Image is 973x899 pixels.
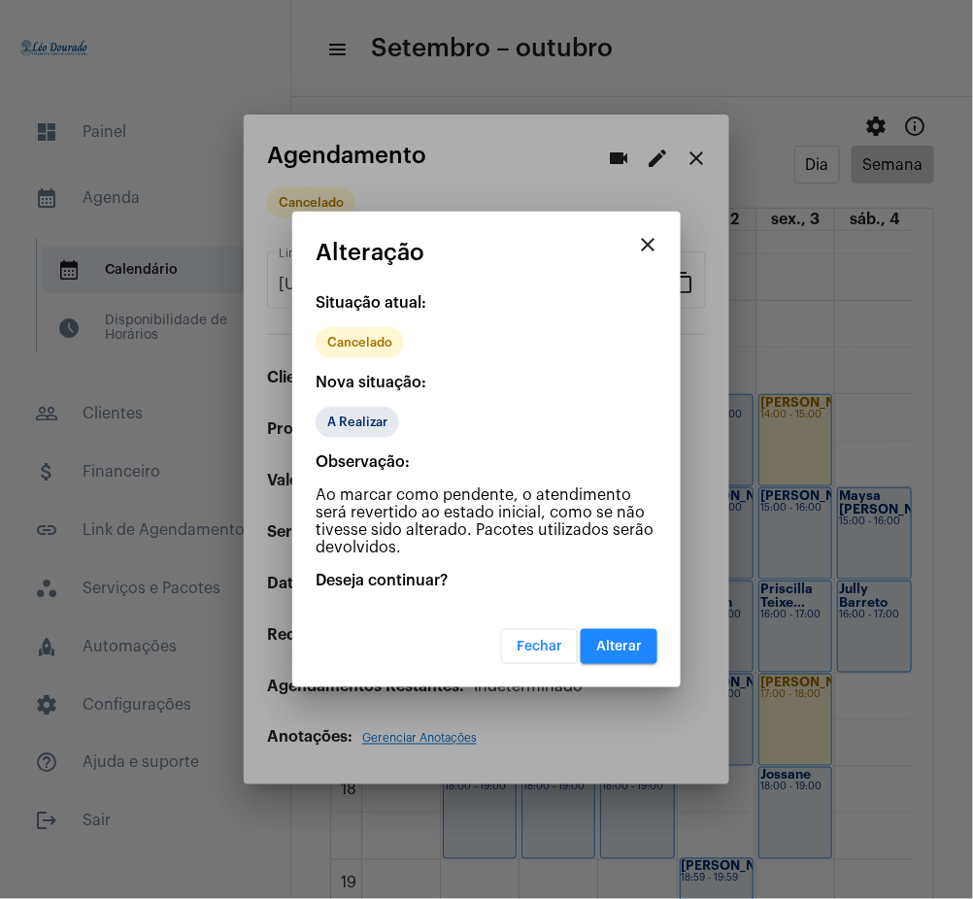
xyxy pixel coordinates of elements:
p: Ao marcar como pendente, o atendimento será revertido ao estado inicial, como se não tivesse sido... [316,486,657,556]
button: Alterar [581,629,657,664]
span: Fechar [517,640,562,653]
p: Nova situação: [316,374,657,391]
span: Alteração [316,240,424,265]
p: Observação: [316,453,657,471]
mat-icon: close [636,233,659,256]
p: Deseja continuar? [316,572,657,589]
span: Alterar [596,640,642,653]
mat-chip: Cancelado [316,327,404,358]
mat-chip: A Realizar [316,407,399,438]
button: Fechar [501,629,578,664]
p: Situação atual: [316,294,657,312]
